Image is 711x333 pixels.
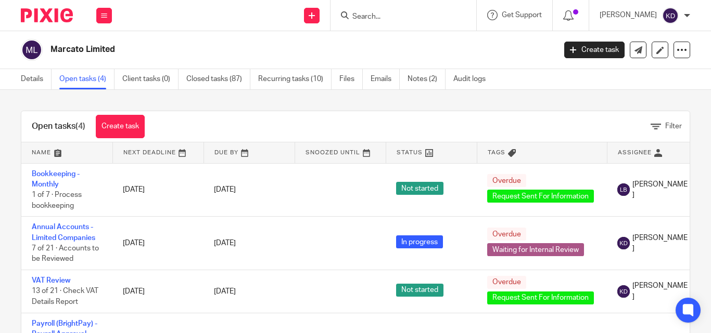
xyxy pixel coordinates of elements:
[617,183,630,196] img: svg%3E
[487,228,526,241] span: Overdue
[75,122,85,130] span: (4)
[50,44,449,55] h2: Marcato Limited
[487,190,594,203] span: Request Sent For Information
[665,123,682,130] span: Filter
[617,237,630,249] img: svg%3E
[32,191,82,209] span: 1 of 7 · Process bookkeeping
[632,233,688,254] span: [PERSON_NAME]
[32,277,70,284] a: VAT Review
[662,7,679,24] img: svg%3E
[502,11,542,19] span: Get Support
[112,163,204,217] td: [DATE]
[122,69,179,89] a: Client tasks (0)
[632,281,688,302] span: [PERSON_NAME]
[564,42,625,58] a: Create task
[32,288,98,306] span: 13 of 21 · Check VAT Details Report
[214,288,236,295] span: [DATE]
[214,239,236,247] span: [DATE]
[396,235,443,248] span: In progress
[32,245,99,263] span: 7 of 21 · Accounts to be Reviewed
[186,69,250,89] a: Closed tasks (87)
[487,276,526,289] span: Overdue
[96,115,145,138] a: Create task
[21,69,52,89] a: Details
[32,121,85,132] h1: Open tasks
[487,291,594,304] span: Request Sent For Information
[488,150,505,155] span: Tags
[59,69,115,89] a: Open tasks (4)
[397,150,423,155] span: Status
[371,69,400,89] a: Emails
[396,182,443,195] span: Not started
[351,12,445,22] input: Search
[487,174,526,187] span: Overdue
[112,217,204,270] td: [DATE]
[21,39,43,61] img: svg%3E
[214,186,236,193] span: [DATE]
[112,270,204,313] td: [DATE]
[632,179,688,201] span: [PERSON_NAME]
[453,69,493,89] a: Audit logs
[339,69,363,89] a: Files
[396,284,443,297] span: Not started
[32,170,80,188] a: Bookkeeping - Monthly
[32,223,95,241] a: Annual Accounts - Limited Companies
[600,10,657,20] p: [PERSON_NAME]
[487,243,584,256] span: Waiting for Internal Review
[617,285,630,298] img: svg%3E
[21,8,73,22] img: Pixie
[258,69,332,89] a: Recurring tasks (10)
[408,69,446,89] a: Notes (2)
[306,150,360,155] span: Snoozed Until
